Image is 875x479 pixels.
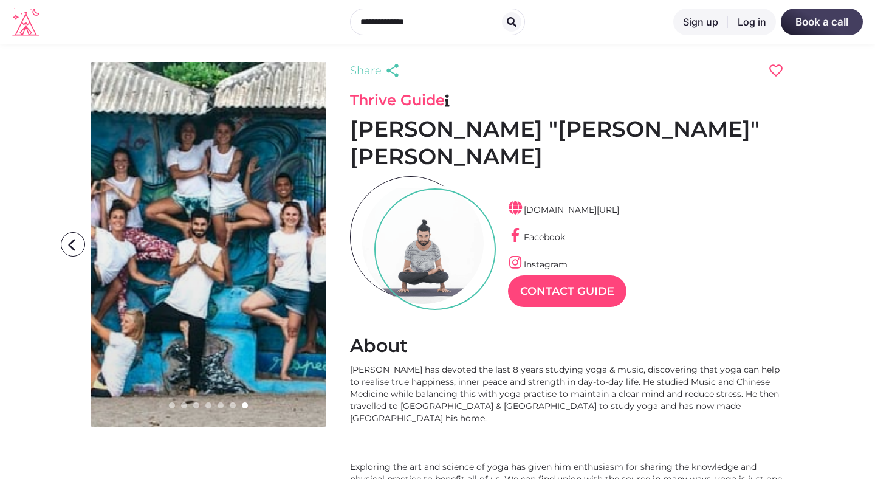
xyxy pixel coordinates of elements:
[781,9,863,35] a: Book a call
[350,115,784,170] h1: [PERSON_NAME] "[PERSON_NAME]" [PERSON_NAME]
[728,9,776,35] a: Log in
[63,233,87,257] i: arrow_back_ios
[350,62,403,79] a: Share
[508,259,568,270] a: Instagram
[350,91,784,109] h3: Thrive Guide
[350,62,382,79] span: Share
[508,275,626,307] a: Contact Guide
[350,334,784,357] h2: About
[508,204,619,215] a: [DOMAIN_NAME][URL]
[673,9,728,35] a: Sign up
[508,232,565,243] a: Facebook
